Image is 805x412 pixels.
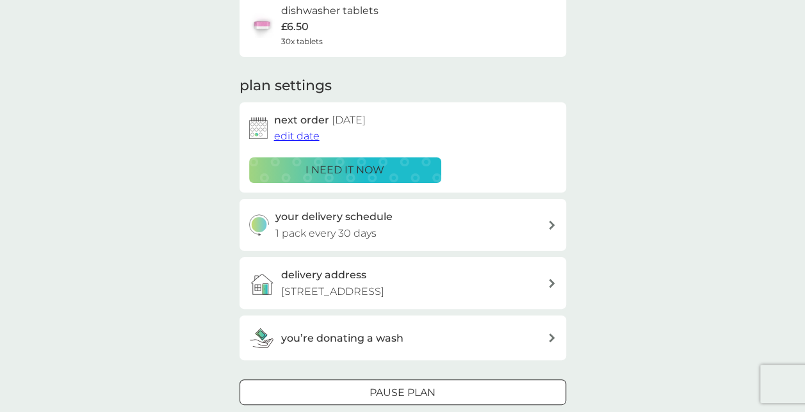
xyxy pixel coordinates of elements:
span: 30x tablets [281,35,323,47]
span: edit date [274,130,320,142]
button: Pause plan [240,379,566,405]
p: 1 pack every 30 days [275,225,377,242]
button: you’re donating a wash [240,315,566,360]
h2: plan settings [240,76,332,96]
a: delivery address[STREET_ADDRESS] [240,257,566,309]
button: edit date [274,128,320,145]
p: [STREET_ADDRESS] [281,283,384,300]
h3: you’re donating a wash [281,330,403,347]
button: i need it now [249,157,441,183]
img: dishwasher tablets [249,12,275,38]
h3: your delivery schedule [275,209,393,225]
p: i need it now [305,162,384,178]
h6: dishwasher tablets [281,3,378,19]
h2: next order [274,112,366,129]
span: [DATE] [332,114,366,126]
p: £6.50 [281,19,309,35]
p: Pause plan [370,384,435,401]
h3: delivery address [281,267,366,283]
button: your delivery schedule1 pack every 30 days [240,199,566,251]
